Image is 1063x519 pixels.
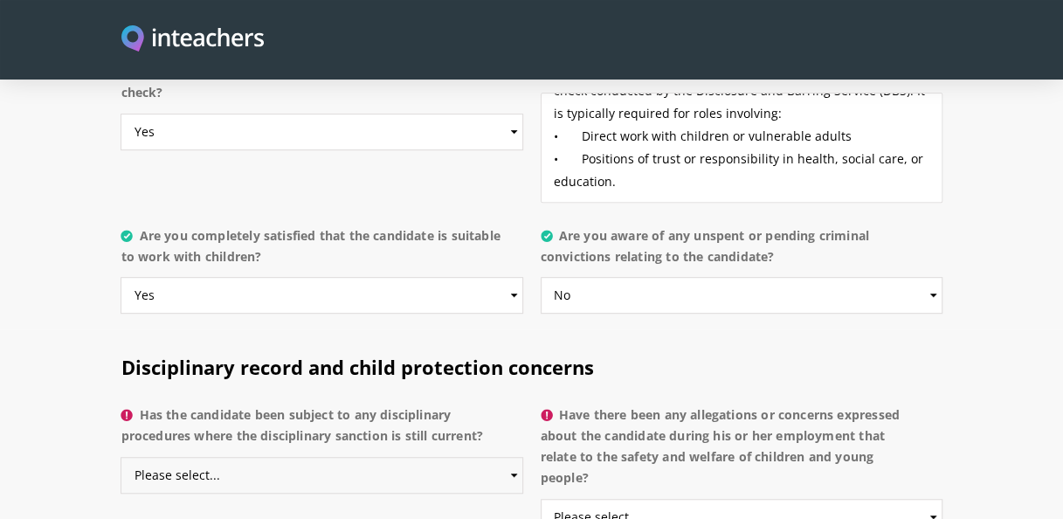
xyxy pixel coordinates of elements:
label: Have there been any allegations or concerns expressed about the candidate during his or her emplo... [541,405,942,499]
a: Visit this site's homepage [121,25,264,54]
img: Inteachers [121,25,264,54]
label: Are you completely satisfied that the candidate is suitable to work with children? [121,225,522,278]
label: Have you carried out a recent Criminal Records / Police check? [121,61,522,114]
span: Disciplinary record and child protection concerns [121,354,593,380]
label: Are you aware of any unspent or pending criminal convictions relating to the candidate? [541,225,942,278]
label: Has the candidate been subject to any disciplinary procedures where the disciplinary sanction is ... [121,405,522,457]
